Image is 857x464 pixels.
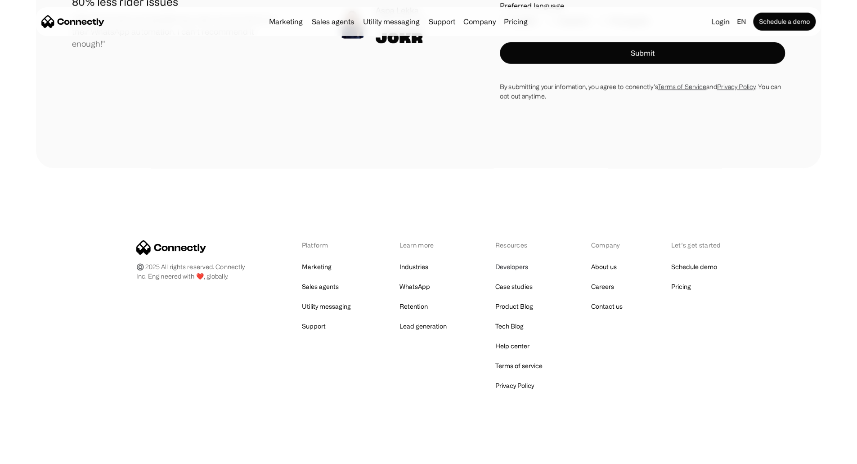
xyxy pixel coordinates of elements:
[495,340,529,352] a: Help center
[461,15,498,28] div: Company
[41,15,104,28] a: home
[399,300,427,313] a: Retention
[591,240,622,250] div: Company
[463,15,496,28] div: Company
[495,379,534,392] a: Privacy Policy
[495,261,528,273] a: Developers
[9,447,54,461] aside: Language selected: English
[359,18,423,25] a: Utility messaging
[495,360,542,372] a: Terms of service
[495,280,532,293] a: Case studies
[301,240,350,250] div: Platform
[301,280,338,293] a: Sales agents
[500,18,531,25] a: Pricing
[591,261,616,273] a: About us
[671,261,717,273] a: Schedule demo
[308,18,358,25] a: Sales agents
[301,300,350,313] a: Utility messaging
[500,42,785,64] button: Submit
[591,280,614,293] a: Careers
[399,240,446,250] div: Learn more
[399,320,446,333] a: Lead generation
[658,83,707,90] a: Terms of Service
[399,280,430,293] a: WhatsApp
[425,18,459,25] a: Support
[591,300,622,313] a: Contact us
[708,15,733,28] a: Login
[671,280,691,293] a: Pricing
[301,261,331,273] a: Marketing
[500,82,785,101] div: By submitting your infomation, you agree to conenctly’s and . You can opt out anytime.
[717,83,755,90] a: Privacy Policy
[495,300,533,313] a: Product Blog
[301,320,325,333] a: Support
[399,261,428,273] a: Industries
[737,15,746,28] div: en
[495,240,542,250] div: Resources
[753,13,816,31] a: Schedule a demo
[18,448,54,461] ul: Language list
[671,240,721,250] div: Let’s get started
[265,18,306,25] a: Marketing
[495,320,523,333] a: Tech Blog
[733,15,751,28] div: en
